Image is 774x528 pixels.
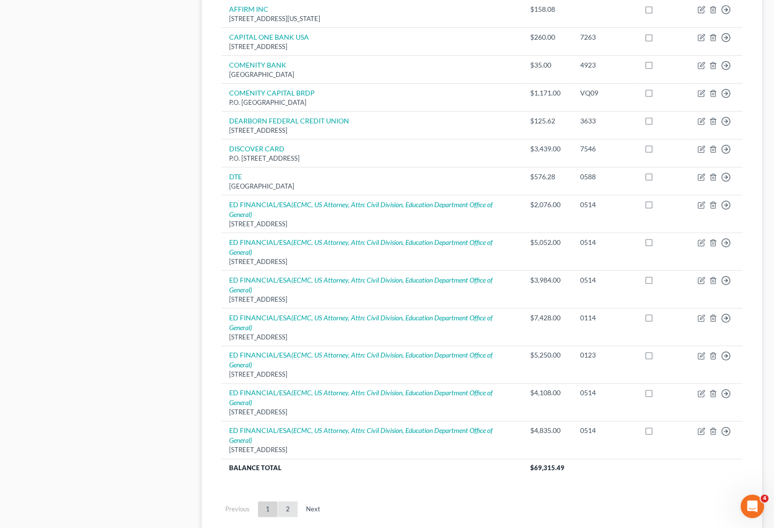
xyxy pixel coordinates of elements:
div: $7,428.00 [530,313,564,323]
div: $5,052.00 [530,238,564,247]
a: COMENITY CAPITAL BRDP [229,89,315,97]
span: 4 [761,495,769,503]
div: P.O. [STREET_ADDRESS] [229,154,515,163]
div: $3,439.00 [530,144,564,154]
div: 0514 [580,426,629,435]
div: 7546 [580,144,629,154]
a: ED FINANCIAL/ESA(ECMC, US Attorney, Attn: Civil Division, Education Department Office of General) [229,426,493,444]
a: AFFIRM INC [229,5,268,13]
i: (ECMC, US Attorney, Attn: Civil Division, Education Department Office of General) [229,276,493,294]
div: [STREET_ADDRESS] [229,219,515,229]
div: 0514 [580,275,629,285]
div: 0114 [580,313,629,323]
div: VQ09 [580,88,629,98]
a: ED FINANCIAL/ESA(ECMC, US Attorney, Attn: Civil Division, Education Department Office of General) [229,200,493,218]
span: $69,315.49 [530,464,564,472]
a: DEARBORN FEDERAL CREDIT UNION [229,117,349,125]
div: [STREET_ADDRESS] [229,126,515,135]
div: $260.00 [530,32,564,42]
div: $3,984.00 [530,275,564,285]
div: [GEOGRAPHIC_DATA] [229,182,515,191]
div: $4,108.00 [530,388,564,398]
div: $4,835.00 [530,426,564,435]
a: 1 [258,502,278,517]
i: (ECMC, US Attorney, Attn: Civil Division, Education Department Office of General) [229,351,493,369]
div: 0514 [580,200,629,210]
div: $576.28 [530,172,564,182]
div: $2,076.00 [530,200,564,210]
th: Balance Total [221,459,522,477]
a: DTE [229,172,242,181]
a: 2 [278,502,298,517]
div: [STREET_ADDRESS] [229,333,515,342]
div: 0514 [580,388,629,398]
i: (ECMC, US Attorney, Attn: Civil Division, Education Department Office of General) [229,313,493,332]
div: [STREET_ADDRESS] [229,408,515,417]
a: ED FINANCIAL/ESA(ECMC, US Attorney, Attn: Civil Division, Education Department Office of General) [229,238,493,256]
i: (ECMC, US Attorney, Attn: Civil Division, Education Department Office of General) [229,200,493,218]
div: [STREET_ADDRESS] [229,257,515,266]
div: 4923 [580,60,629,70]
div: [STREET_ADDRESS] [229,42,515,51]
div: [STREET_ADDRESS] [229,295,515,304]
i: (ECMC, US Attorney, Attn: Civil Division, Education Department Office of General) [229,426,493,444]
a: CAPITAL ONE BANK USA [229,33,309,41]
div: 0123 [580,350,629,360]
iframe: Intercom live chat [741,495,764,518]
i: (ECMC, US Attorney, Attn: Civil Division, Education Department Office of General) [229,238,493,256]
div: $158.08 [530,4,564,14]
div: $1,171.00 [530,88,564,98]
div: P.O. [GEOGRAPHIC_DATA] [229,98,515,107]
a: ED FINANCIAL/ESA(ECMC, US Attorney, Attn: Civil Division, Education Department Office of General) [229,313,493,332]
a: COMENITY BANK [229,61,286,69]
a: ED FINANCIAL/ESA(ECMC, US Attorney, Attn: Civil Division, Education Department Office of General) [229,276,493,294]
div: [STREET_ADDRESS] [229,445,515,455]
div: 0514 [580,238,629,247]
div: 0588 [580,172,629,182]
a: ED FINANCIAL/ESA(ECMC, US Attorney, Attn: Civil Division, Education Department Office of General) [229,351,493,369]
div: 3633 [580,116,629,126]
div: $5,250.00 [530,350,564,360]
a: ED FINANCIAL/ESA(ECMC, US Attorney, Attn: Civil Division, Education Department Office of General) [229,388,493,407]
i: (ECMC, US Attorney, Attn: Civil Division, Education Department Office of General) [229,388,493,407]
div: [STREET_ADDRESS][US_STATE] [229,14,515,24]
a: Next [298,502,328,517]
a: DISCOVER CARD [229,144,284,153]
div: $35.00 [530,60,564,70]
div: 7263 [580,32,629,42]
div: [GEOGRAPHIC_DATA] [229,70,515,79]
div: [STREET_ADDRESS] [229,370,515,379]
div: $125.62 [530,116,564,126]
